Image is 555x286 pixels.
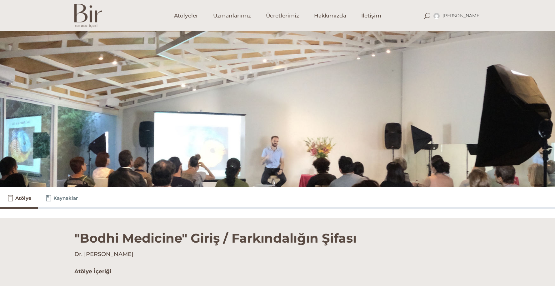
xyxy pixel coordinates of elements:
span: Ücretlerimiz [266,12,299,19]
span: İletişim [361,12,381,19]
h1: "Bodhi Medicine" Giriş / Farkındalığın Şifası [74,218,481,246]
h4: Dr. [PERSON_NAME] [74,250,481,258]
span: [PERSON_NAME] [442,13,481,18]
span: Hakkımızda [314,12,346,19]
h5: Atölye İçeriği [74,268,273,276]
span: Atölyeler [174,12,198,19]
span: Uzmanlarımız [213,12,251,19]
span: Atölye [15,195,31,202]
span: Kaynaklar [53,195,78,202]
